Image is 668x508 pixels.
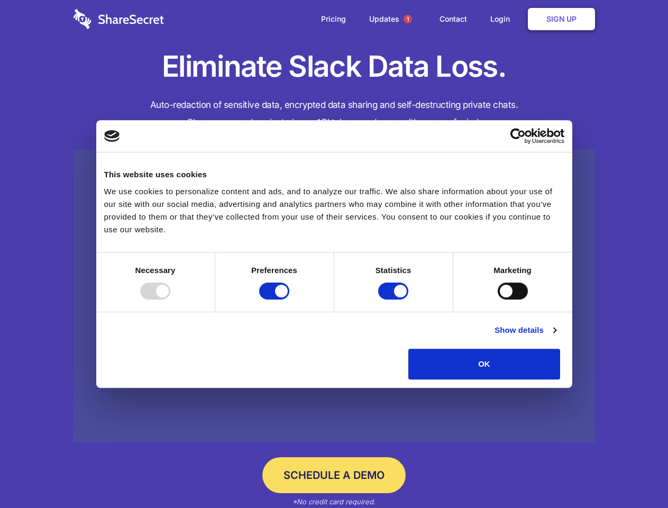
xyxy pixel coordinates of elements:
a: Pricing [310,3,356,35]
a: Usercentrics Cookiebot - opens in a new window [472,128,564,144]
h4: Auto-redaction of sensitive data, encrypted data sharing and self-destructing private chats. Shar... [74,96,595,131]
div: This website uses cookies [104,168,564,181]
img: logo [104,130,120,142]
div: We use cookies to personalize content and ads, and to analyze our traffic. We also share informat... [104,185,564,236]
a: Schedule a Demo [262,457,406,493]
button: OK [408,349,560,379]
h1: Eliminate Slack Data Loss. [74,48,595,86]
strong: Necessary [135,266,176,275]
strong: Marketing [493,266,532,275]
a: Contact [429,3,478,35]
a: Sign Up [528,8,595,30]
a: Show details [495,324,556,337]
a: Wistia video thumbnail [74,149,595,443]
strong: Statistics [376,266,411,275]
em: *No credit card required. [292,497,376,506]
a: Login [480,3,526,35]
strong: Preferences [251,266,297,275]
img: logo-wordmark-white-trans-d4663122ce5f474addd5e946df7df03e33cb6a1c49d2221995e7729f52c070b2.svg [74,9,164,29]
span: 1 [404,15,412,23]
